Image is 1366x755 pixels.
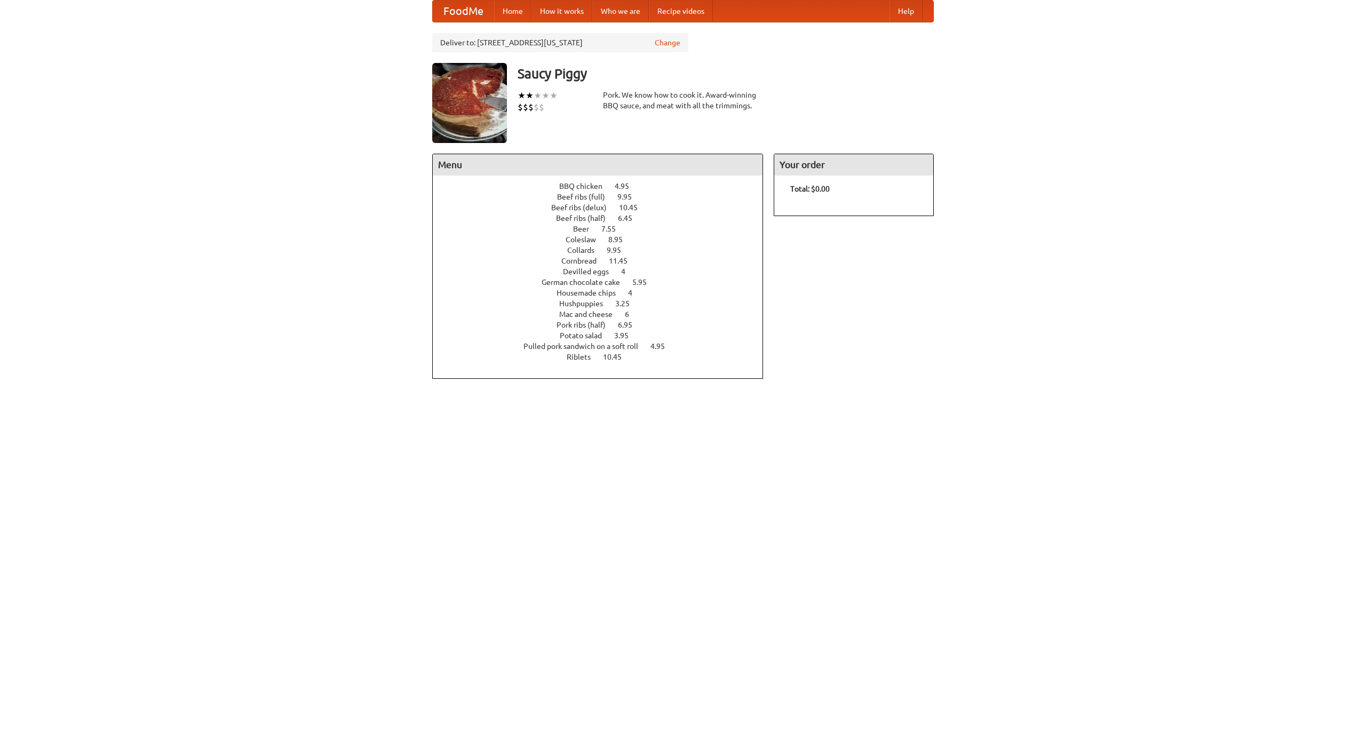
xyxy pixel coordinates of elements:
a: Help [890,1,923,22]
h4: Your order [774,154,933,176]
li: $ [528,101,534,113]
span: German chocolate cake [542,278,631,287]
a: Beef ribs (full) 9.95 [557,193,652,201]
li: ★ [534,90,542,101]
li: ★ [518,90,526,101]
span: 11.45 [609,257,638,265]
li: $ [518,101,523,113]
span: 8.95 [608,235,633,244]
span: Coleslaw [566,235,607,244]
span: 3.25 [615,299,640,308]
li: $ [534,101,539,113]
span: 6.95 [618,321,643,329]
span: 4 [628,289,643,297]
li: ★ [550,90,558,101]
span: Mac and cheese [559,310,623,319]
a: Collards 9.95 [567,246,641,255]
a: Potato salad 3.95 [560,331,648,340]
a: Change [655,37,680,48]
a: Hushpuppies 3.25 [559,299,649,308]
span: 6 [625,310,640,319]
a: Recipe videos [649,1,713,22]
div: Deliver to: [STREET_ADDRESS][US_STATE] [432,33,688,52]
span: 6.45 [618,214,643,222]
span: Beef ribs (half) [556,214,616,222]
span: Riblets [567,353,601,361]
span: Pulled pork sandwich on a soft roll [523,342,649,351]
a: Mac and cheese 6 [559,310,649,319]
span: Collards [567,246,605,255]
span: Pork ribs (half) [557,321,616,329]
span: Devilled eggs [563,267,620,276]
span: 4 [621,267,636,276]
a: Beer 7.55 [573,225,636,233]
h3: Saucy Piggy [518,63,934,84]
b: Total: $0.00 [790,185,830,193]
span: 7.55 [601,225,626,233]
a: BBQ chicken 4.95 [559,182,649,190]
a: Beef ribs (delux) 10.45 [551,203,657,212]
a: Home [494,1,531,22]
a: Housemade chips 4 [557,289,652,297]
a: FoodMe [433,1,494,22]
a: How it works [531,1,592,22]
span: 3.95 [614,331,639,340]
li: $ [523,101,528,113]
a: Riblets 10.45 [567,353,641,361]
a: Who we are [592,1,649,22]
li: ★ [542,90,550,101]
span: 9.95 [617,193,642,201]
span: Beer [573,225,600,233]
span: Cornbread [561,257,607,265]
a: Beef ribs (half) 6.45 [556,214,652,222]
span: 4.95 [615,182,640,190]
img: angular.jpg [432,63,507,143]
h4: Menu [433,154,763,176]
span: 9.95 [607,246,632,255]
span: BBQ chicken [559,182,613,190]
li: ★ [526,90,534,101]
a: Cornbread 11.45 [561,257,647,265]
a: Pork ribs (half) 6.95 [557,321,652,329]
div: Pork. We know how to cook it. Award-winning BBQ sauce, and meat with all the trimmings. [603,90,763,111]
span: Housemade chips [557,289,626,297]
a: German chocolate cake 5.95 [542,278,666,287]
span: 5.95 [632,278,657,287]
span: Hushpuppies [559,299,614,308]
span: 10.45 [603,353,632,361]
span: 10.45 [619,203,648,212]
span: 4.95 [650,342,676,351]
span: Potato salad [560,331,613,340]
a: Pulled pork sandwich on a soft roll 4.95 [523,342,685,351]
span: Beef ribs (delux) [551,203,617,212]
a: Devilled eggs 4 [563,267,645,276]
span: Beef ribs (full) [557,193,616,201]
a: Coleslaw 8.95 [566,235,642,244]
li: $ [539,101,544,113]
